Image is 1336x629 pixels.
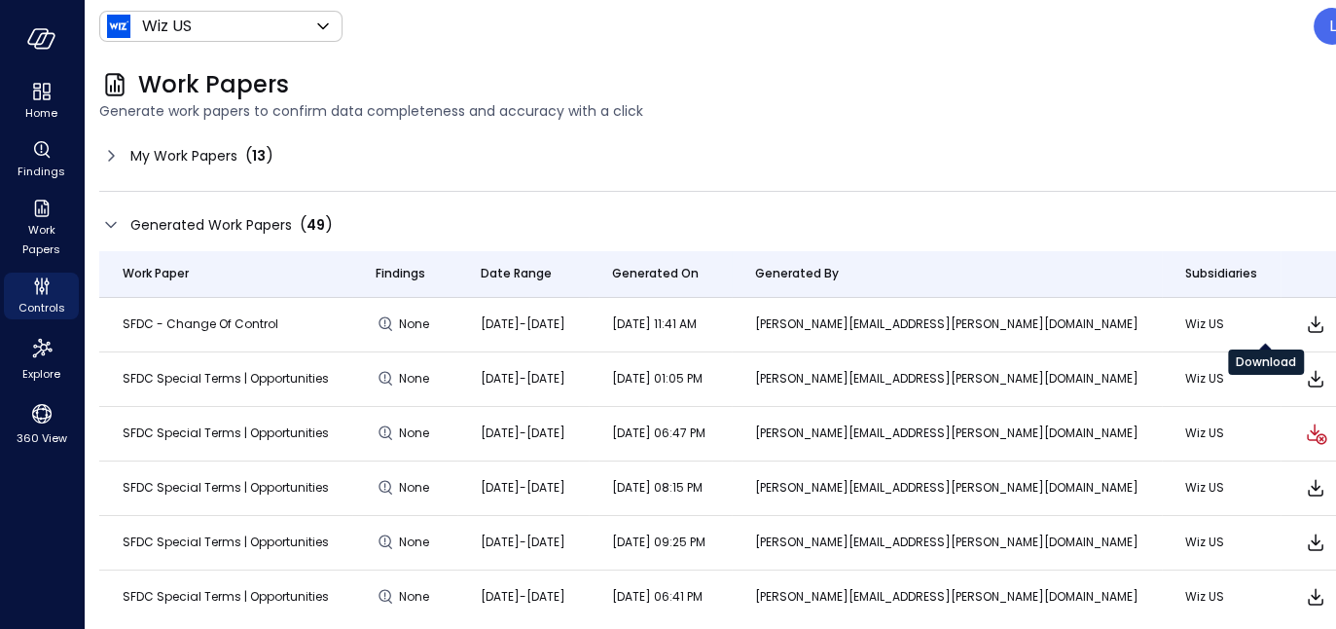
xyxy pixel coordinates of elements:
p: Wiz US [1185,314,1257,334]
span: Home [25,103,57,123]
span: [DATE] 09:25 PM [612,534,705,550]
span: SFDC Special Terms | Opportunities [123,425,329,441]
span: SFDC Special Terms | Opportunities [123,370,329,387]
span: [DATE]-[DATE] [481,370,565,387]
span: Download [1304,585,1327,609]
p: Wiz US [1185,478,1257,498]
button: No data is available for this Work paper [1304,422,1327,445]
span: Download [1304,367,1327,390]
span: [DATE] 01:05 PM [612,370,703,387]
span: None [399,478,434,498]
span: [DATE]-[DATE] [481,534,565,550]
span: [DATE] 11:41 AM [612,315,697,332]
span: My Work Papers [130,145,237,166]
span: [DATE]-[DATE] [481,588,565,605]
span: None [399,533,434,552]
span: 360 View [17,428,67,448]
span: [DATE]-[DATE] [481,425,565,441]
span: Download [1304,531,1327,554]
span: Controls [18,298,65,317]
span: None [399,369,434,388]
div: Work Papers [4,195,79,261]
span: Generated Work Papers [130,214,292,236]
p: [PERSON_NAME][EMAIL_ADDRESS][PERSON_NAME][DOMAIN_NAME] [755,478,1138,498]
div: ( ) [300,213,333,237]
span: None [399,314,434,334]
p: Wiz US [1185,424,1257,443]
span: [DATE] 06:41 PM [612,588,703,605]
span: 13 [252,146,266,166]
span: Findings [376,264,425,283]
span: None [399,587,434,607]
span: Generated By [755,264,839,283]
p: Wiz US [1185,533,1257,552]
span: [DATE]-[DATE] [481,479,565,496]
div: Findings [4,136,79,183]
div: Explore [4,331,79,386]
span: [DATE] 08:15 PM [612,479,703,496]
span: [DATE] 06:47 PM [612,425,705,441]
div: 360 View [4,397,79,450]
span: 49 [307,215,325,235]
span: SFDC Special Terms | Opportunities [123,588,329,605]
p: [PERSON_NAME][EMAIL_ADDRESS][PERSON_NAME][DOMAIN_NAME] [755,369,1138,388]
span: SFDC Special Terms | Opportunities [123,479,329,496]
span: SFDC Special Terms | Opportunities [123,534,329,550]
div: ( ) [245,144,273,167]
p: Wiz US [142,15,192,38]
img: Icon [107,15,130,38]
span: [DATE]-[DATE] [481,315,565,332]
p: [PERSON_NAME][EMAIL_ADDRESS][PERSON_NAME][DOMAIN_NAME] [755,314,1138,334]
span: Findings [18,162,65,181]
p: [PERSON_NAME][EMAIL_ADDRESS][PERSON_NAME][DOMAIN_NAME] [755,424,1138,443]
p: Wiz US [1185,369,1257,388]
span: SFDC - Change of control [123,315,278,332]
span: Download [1304,313,1327,336]
p: [PERSON_NAME][EMAIL_ADDRESS][PERSON_NAME][DOMAIN_NAME] [755,533,1138,552]
p: L [1329,15,1336,38]
span: Work Papers [138,69,289,100]
p: Wiz US [1185,587,1257,607]
span: Subsidiaries [1185,264,1257,283]
span: Work Papers [12,220,71,259]
span: Date Range [481,264,552,283]
span: None [399,424,434,443]
div: Home [4,78,79,125]
p: [PERSON_NAME][EMAIL_ADDRESS][PERSON_NAME][DOMAIN_NAME] [755,587,1138,607]
span: Work Paper [123,264,189,283]
span: Download [1304,476,1327,499]
div: Controls [4,273,79,319]
div: Download [1228,350,1304,375]
span: Generated On [612,264,699,283]
span: Explore [22,364,60,384]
